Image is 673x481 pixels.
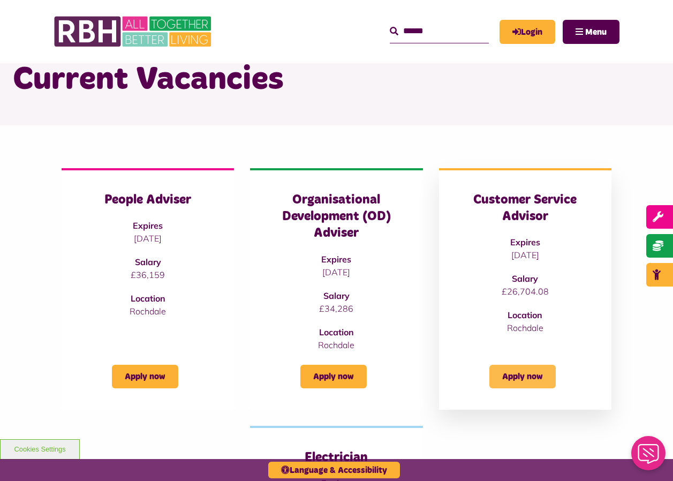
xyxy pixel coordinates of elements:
strong: Location [319,327,354,337]
strong: Salary [135,257,161,267]
p: [DATE] [83,232,213,245]
h3: Customer Service Advisor [460,192,590,225]
p: Rochdale [83,305,213,318]
p: £34,286 [271,302,401,315]
iframe: Netcall Web Assistant for live chat [625,433,673,481]
strong: Expires [510,237,540,247]
button: Language & Accessibility [268,462,400,478]
span: Menu [585,28,607,36]
p: Rochdale [460,321,590,334]
p: £36,159 [83,268,213,281]
a: Apply now [112,365,178,388]
strong: Expires [321,254,351,265]
strong: Salary [323,290,350,301]
p: [DATE] [271,266,401,279]
strong: Salary [512,273,538,284]
p: [DATE] [460,249,590,261]
strong: Expires [133,220,163,231]
button: Navigation [563,20,619,44]
p: Rochdale [271,339,401,351]
img: RBH [54,11,214,52]
h1: Current Vacancies [13,59,661,101]
strong: Location [508,310,542,320]
a: Apply now [489,365,556,388]
strong: Location [131,293,165,304]
h3: Organisational Development (OD) Adviser [271,192,401,242]
p: £26,704.08 [460,285,590,298]
h3: People Adviser [83,192,213,208]
a: MyRBH [500,20,555,44]
input: Search [390,20,489,43]
a: Apply now [300,365,367,388]
h3: Electrician [271,449,401,466]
